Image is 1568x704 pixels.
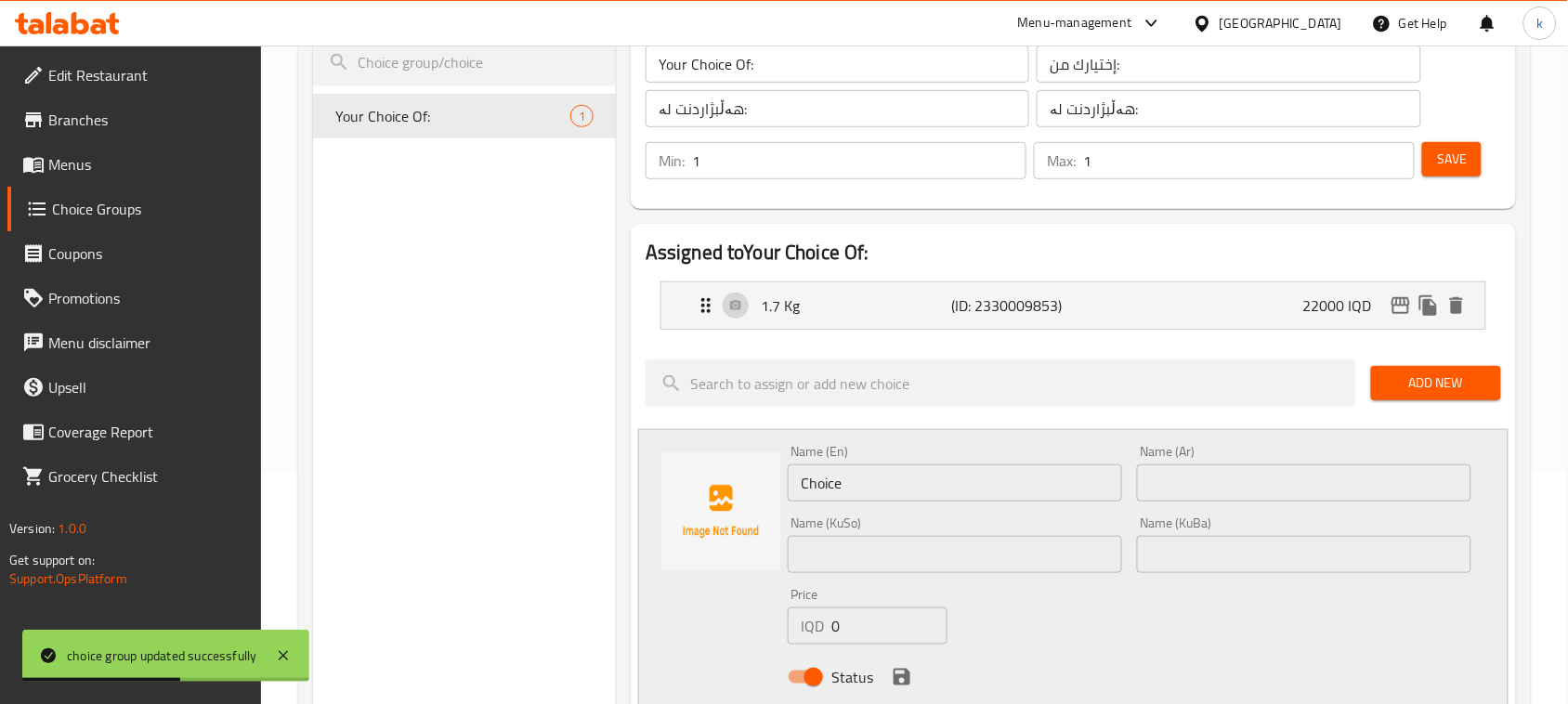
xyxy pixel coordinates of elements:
[7,276,262,320] a: Promotions
[9,516,55,541] span: Version:
[1437,148,1467,171] span: Save
[1303,294,1387,317] p: 22000 IQD
[48,421,247,443] span: Coverage Report
[48,109,247,131] span: Branches
[788,536,1122,573] input: Enter name KuSo
[1137,464,1471,502] input: Enter name Ar
[646,239,1501,267] h2: Assigned to Your Choice Of:
[48,153,247,176] span: Menus
[1415,292,1443,319] button: duplicate
[48,376,247,398] span: Upsell
[48,287,247,309] span: Promotions
[1137,536,1471,573] input: Enter name KuBa
[1422,142,1482,176] button: Save
[659,150,685,172] p: Min:
[9,548,95,572] span: Get support on:
[1371,366,1501,400] button: Add New
[7,142,262,187] a: Menus
[1387,292,1415,319] button: edit
[570,105,594,127] div: Choices
[7,454,262,499] a: Grocery Checklist
[9,567,127,591] a: Support.OpsPlatform
[313,94,616,138] div: Your Choice Of:1
[1536,13,1543,33] span: k
[7,231,262,276] a: Coupons
[788,464,1122,502] input: Enter name En
[646,274,1501,337] li: Expand
[661,282,1485,329] div: Expand
[831,666,873,688] span: Status
[7,53,262,98] a: Edit Restaurant
[7,365,262,410] a: Upsell
[313,39,616,86] input: search
[48,64,247,86] span: Edit Restaurant
[801,615,824,637] p: IQD
[335,105,570,127] span: Your Choice Of:
[7,410,262,454] a: Coverage Report
[761,294,951,317] p: 1.7 Kg
[7,320,262,365] a: Menu disclaimer
[1443,292,1470,319] button: delete
[7,187,262,231] a: Choice Groups
[571,108,593,125] span: 1
[48,332,247,354] span: Menu disclaimer
[1220,13,1342,33] div: [GEOGRAPHIC_DATA]
[67,645,257,666] div: choice group updated successfully
[1386,372,1486,395] span: Add New
[52,198,247,220] span: Choice Groups
[48,465,247,488] span: Grocery Checklist
[58,516,86,541] span: 1.0.0
[888,663,916,691] button: save
[951,294,1078,317] p: (ID: 2330009853)
[646,359,1356,407] input: search
[1047,150,1076,172] p: Max:
[7,98,262,142] a: Branches
[1018,12,1132,34] div: Menu-management
[831,607,947,645] input: Please enter price
[48,242,247,265] span: Coupons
